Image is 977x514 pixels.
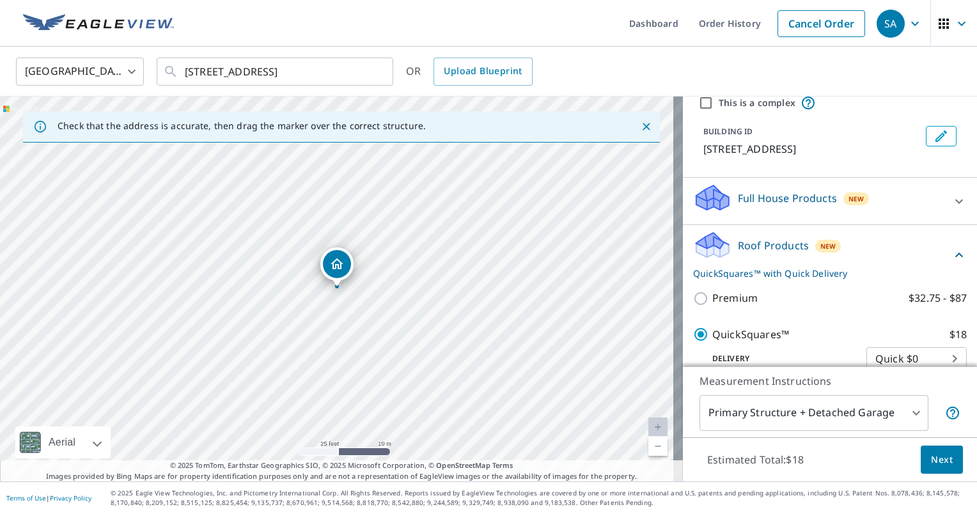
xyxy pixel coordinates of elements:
p: QuickSquares™ with Quick Delivery [693,267,951,280]
a: Privacy Policy [50,494,91,502]
p: Measurement Instructions [700,373,960,389]
input: Search by address or latitude-longitude [185,54,367,90]
div: SA [877,10,905,38]
a: Current Level 20, Zoom In Disabled [648,417,668,437]
label: This is a complex [719,97,795,109]
div: Roof ProductsNewQuickSquares™ with Quick Delivery [693,230,967,280]
a: Terms [492,460,513,470]
a: Cancel Order [778,10,865,37]
img: EV Logo [23,14,174,33]
p: Roof Products [738,238,809,253]
p: Premium [712,290,758,306]
div: Aerial [45,426,79,458]
p: | [6,494,91,502]
a: Terms of Use [6,494,46,502]
div: OR [406,58,533,86]
a: Current Level 20, Zoom Out [648,437,668,456]
span: © 2025 TomTom, Earthstar Geographics SIO, © 2025 Microsoft Corporation, © [170,460,513,471]
p: QuickSquares™ [712,327,789,343]
a: Upload Blueprint [434,58,532,86]
span: Your report will include the primary structure and a detached garage if one exists. [945,405,960,421]
div: Quick $0 [866,341,967,377]
div: Full House ProductsNew [693,183,967,219]
p: [STREET_ADDRESS] [703,141,921,157]
span: New [848,194,864,204]
p: $32.75 - $87 [909,290,967,306]
div: [GEOGRAPHIC_DATA] [16,54,144,90]
button: Close [638,118,655,135]
span: Upload Blueprint [444,63,522,79]
p: Delivery [693,353,866,364]
button: Edit building 1 [926,126,957,146]
p: Estimated Total: $18 [697,446,814,474]
button: Next [921,446,963,474]
div: Primary Structure + Detached Garage [700,395,928,431]
a: OpenStreetMap [436,460,490,470]
p: $18 [950,327,967,343]
div: Aerial [15,426,111,458]
span: Next [931,452,953,468]
span: New [820,241,836,251]
p: © 2025 Eagle View Technologies, Inc. and Pictometry International Corp. All Rights Reserved. Repo... [111,488,971,508]
p: Full House Products [738,191,837,206]
p: BUILDING ID [703,126,753,137]
p: Check that the address is accurate, then drag the marker over the correct structure. [58,120,426,132]
div: Dropped pin, building 1, Residential property, 5029 Cypress Ave Wichita Falls, TX 76310 [320,247,354,287]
